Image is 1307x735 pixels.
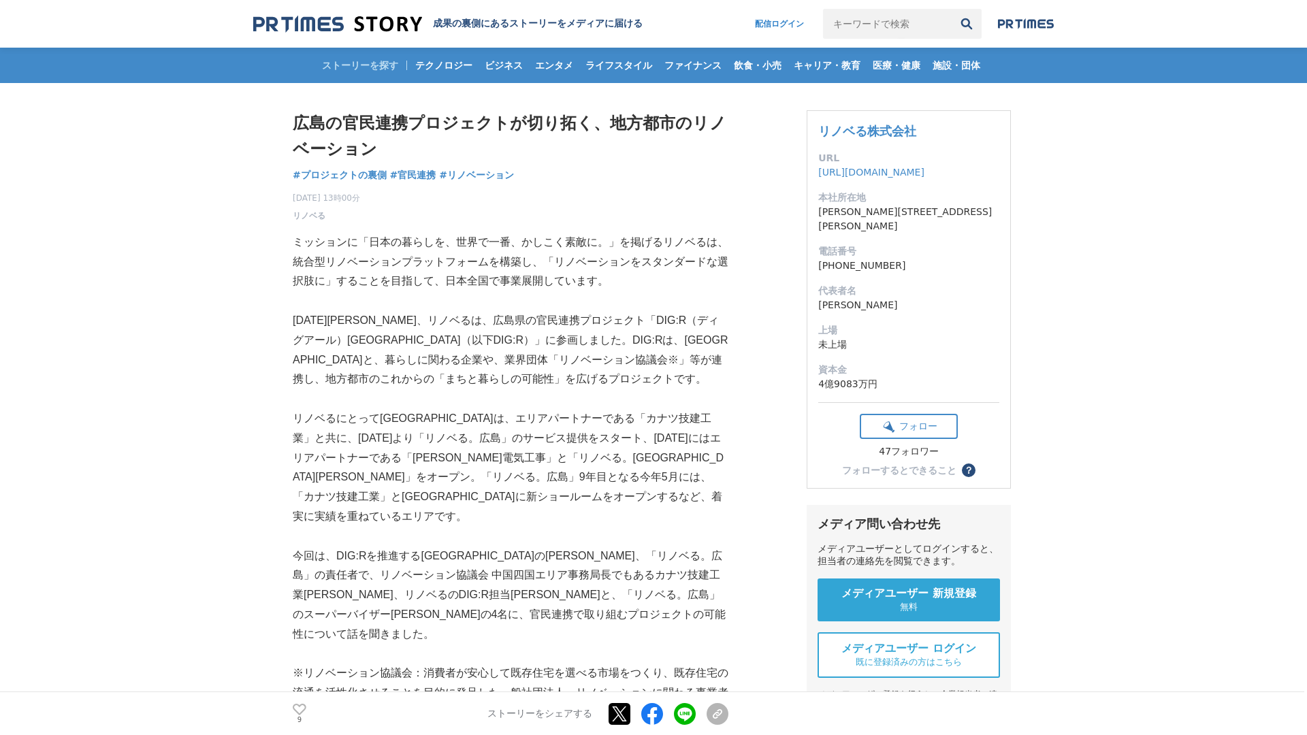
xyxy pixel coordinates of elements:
span: #プロジェクトの裏側 [293,169,387,181]
h2: 成果の裏側にあるストーリーをメディアに届ける [433,18,643,30]
input: キーワードで検索 [823,9,952,39]
span: キャリア・教育 [788,59,866,71]
a: #官民連携 [390,168,436,182]
a: 医療・健康 [867,48,926,83]
div: メディア問い合わせ先 [818,516,1000,532]
span: ファイナンス [659,59,727,71]
a: テクノロジー [410,48,478,83]
a: リノベる [293,210,325,222]
span: 既に登録済みの方はこちら [856,656,962,668]
span: 医療・健康 [867,59,926,71]
a: メディアユーザー ログイン 既に登録済みの方はこちら [818,632,1000,678]
dt: 代表者名 [818,284,999,298]
a: エンタメ [530,48,579,83]
a: キャリア・教育 [788,48,866,83]
dd: [PHONE_NUMBER] [818,259,999,273]
img: 成果の裏側にあるストーリーをメディアに届ける [253,15,422,33]
span: メディアユーザー 新規登録 [841,587,976,601]
p: ストーリーをシェアする [487,708,592,720]
span: メディアユーザー ログイン [841,642,976,656]
dd: [PERSON_NAME][STREET_ADDRESS][PERSON_NAME] [818,205,999,233]
a: 飲食・小売 [728,48,787,83]
p: ※リノベーション協議会：消費者が安心して既存住宅を選べる市場をつくり、既存住宅の流通を活性化させることを目的に発足した一般社団法人。リノベーションに関わる事業者737社（カナツ技建工業とリノベる... [293,664,728,722]
span: テクノロジー [410,59,478,71]
span: ライフスタイル [580,59,658,71]
a: リノベる株式会社 [818,124,916,138]
a: メディアユーザー 新規登録 無料 [818,578,1000,621]
span: [DATE] 13時00分 [293,192,360,204]
div: 47フォロワー [860,446,958,458]
p: 9 [293,717,306,723]
dt: 本社所在地 [818,191,999,205]
div: メディアユーザーとしてログインすると、担当者の連絡先を閲覧できます。 [818,543,1000,568]
dt: 上場 [818,323,999,338]
p: ミッションに「日本の暮らしを、世界で一番、かしこく素敵に。」を掲げるリノベるは、統合型リノベーションプラットフォームを構築し、「リノベーションをスタンダードな選択肢に」することを目指して、日本全... [293,233,728,291]
a: ビジネス [479,48,528,83]
a: [URL][DOMAIN_NAME] [818,167,924,178]
span: ？ [964,465,973,475]
p: [DATE][PERSON_NAME]、リノベるは、広島県の官民連携プロジェクト「DIG:R（ディグアール）[GEOGRAPHIC_DATA]（以下DIG:R）」に参画しました。DIG:Rは、[... [293,311,728,389]
span: 飲食・小売 [728,59,787,71]
dd: 4億9083万円 [818,377,999,391]
span: エンタメ [530,59,579,71]
span: #リノベーション [439,169,514,181]
dt: 電話番号 [818,244,999,259]
a: 成果の裏側にあるストーリーをメディアに届ける 成果の裏側にあるストーリーをメディアに届ける [253,15,643,33]
a: 配信ログイン [741,9,818,39]
span: #官民連携 [390,169,436,181]
a: 施設・団体 [927,48,986,83]
dt: URL [818,151,999,165]
span: 施設・団体 [927,59,986,71]
span: 無料 [900,601,918,613]
button: ？ [962,463,975,477]
a: #リノベーション [439,168,514,182]
dd: [PERSON_NAME] [818,298,999,312]
dd: 未上場 [818,338,999,352]
div: フォローするとできること [842,465,956,475]
dt: 資本金 [818,363,999,377]
span: ビジネス [479,59,528,71]
p: リノベるにとって[GEOGRAPHIC_DATA]は、エリアパートナーである「カナツ技建工業」と共に、[DATE]より「リノベる。広島」のサービス提供をスタート、[DATE]にはエリアパートナー... [293,409,728,527]
img: prtimes [998,18,1054,29]
a: ライフスタイル [580,48,658,83]
button: フォロー [860,414,958,439]
a: #プロジェクトの裏側 [293,168,387,182]
p: 今回は、DIG:Rを推進する[GEOGRAPHIC_DATA]の[PERSON_NAME]、「リノベる。広島」の責任者で、リノベーション協議会 中国四国エリア事務局長でもあるカナツ技建工業[PE... [293,546,728,644]
a: ファイナンス [659,48,727,83]
h1: 広島の官民連携プロジェクトが切り拓く、地方都市のリノベーション [293,110,728,163]
button: 検索 [952,9,982,39]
